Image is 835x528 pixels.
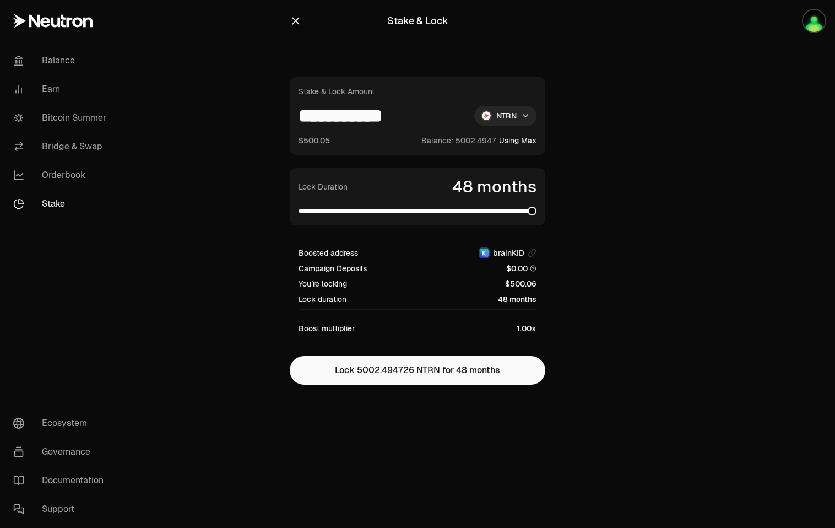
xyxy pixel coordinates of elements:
[299,323,355,334] span: Boost multiplier
[517,323,536,334] span: 1.00x
[421,135,453,146] span: Balance:
[480,249,489,257] img: Keplr
[4,495,119,524] a: Support
[452,177,536,197] span: 48 months
[4,438,119,466] a: Governance
[299,134,330,146] button: $500.05
[493,247,524,258] span: brainKID
[803,10,825,32] img: brainKID
[299,263,367,274] span: Campaign Deposits
[474,106,536,126] div: NTRN
[4,46,119,75] a: Balance
[299,247,358,258] span: Boosted address
[4,75,119,104] a: Earn
[387,13,448,29] div: Stake & Lock
[499,135,536,146] button: Using Max
[4,409,119,438] a: Ecosystem
[506,263,536,274] span: $0.00
[299,181,348,192] label: Lock Duration
[4,161,119,190] a: Orderbook
[4,104,119,132] a: Bitcoin Summer
[4,132,119,161] a: Bridge & Swap
[4,466,119,495] a: Documentation
[482,111,491,120] img: NTRN Logo
[299,278,347,289] span: You`re locking
[290,356,545,385] button: Lock 5002.494726 NTRN for 48 months
[4,190,119,218] a: Stake
[299,86,375,97] div: Stake & Lock Amount
[299,294,346,305] span: Lock duration
[505,278,536,289] span: $500.06
[479,247,536,258] button: KeplrbrainKID
[498,294,536,305] span: 48 months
